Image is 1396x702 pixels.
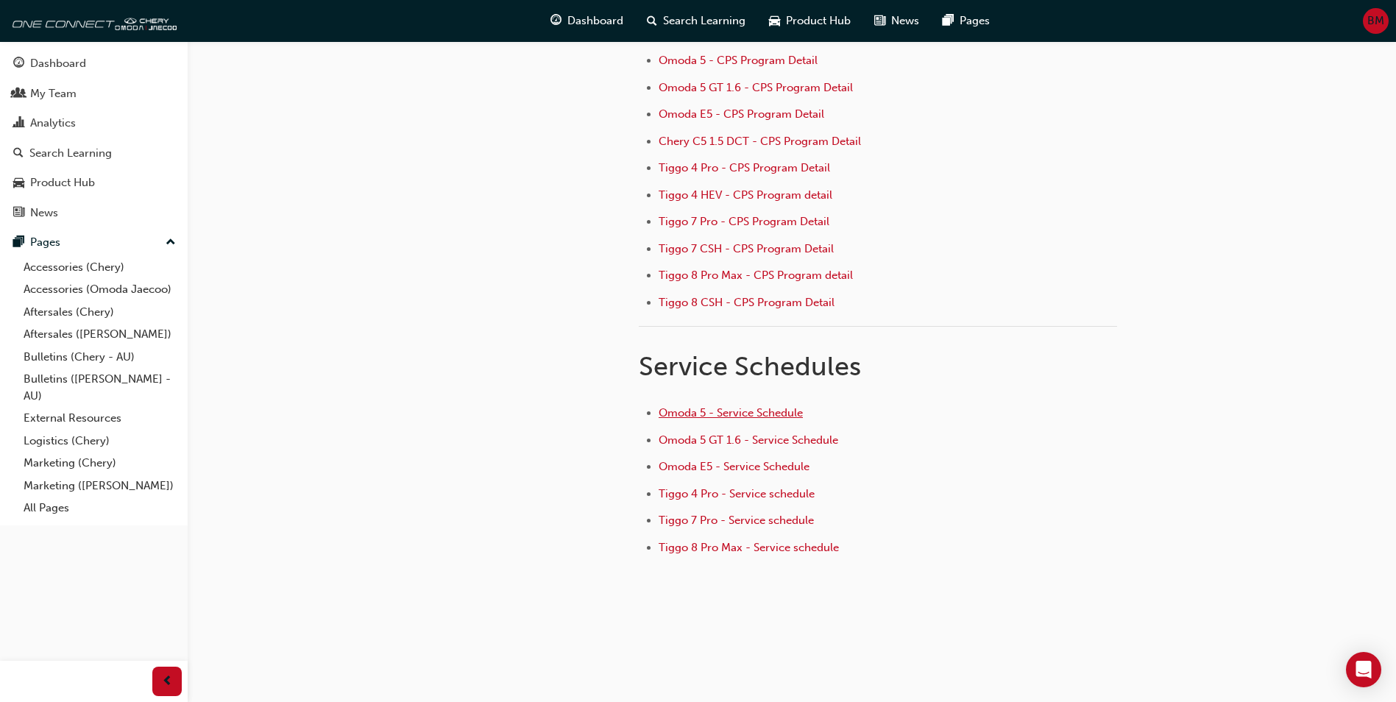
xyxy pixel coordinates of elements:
span: search-icon [647,12,657,30]
a: Aftersales (Chery) [18,301,182,324]
span: Product Hub [786,13,851,29]
span: news-icon [874,12,885,30]
span: up-icon [166,233,176,252]
a: search-iconSearch Learning [635,6,757,36]
a: Accessories (Chery) [18,256,182,279]
span: guage-icon [550,12,561,30]
a: Tiggo 8 Pro Max - CPS Program detail [659,269,853,282]
a: car-iconProduct Hub [757,6,862,36]
a: Omoda E5 - CPS Program Detail [659,107,824,121]
button: Pages [6,229,182,256]
a: Chery C5 1.5 DCT - CPS Program Detail [659,135,861,148]
a: Tiggo 7 CSH - CPS Program Detail [659,242,834,255]
div: Dashboard [30,55,86,72]
span: pages-icon [13,236,24,249]
a: Omoda 5 - Service Schedule [659,406,803,419]
a: Marketing (Chery) [18,452,182,475]
span: search-icon [13,147,24,160]
button: DashboardMy TeamAnalyticsSearch LearningProduct HubNews [6,47,182,229]
a: Analytics [6,110,182,137]
div: My Team [30,85,77,102]
button: BM [1363,8,1389,34]
div: Pages [30,234,60,251]
span: BM [1367,13,1384,29]
a: news-iconNews [862,6,931,36]
a: Tiggo 4 Pro - CPS Program Detail [659,161,830,174]
span: news-icon [13,207,24,220]
a: Tiggo 8 Pro Max - Service schedule [659,541,839,554]
a: Tiggo 4 Pro - Service schedule [659,487,815,500]
span: chart-icon [13,117,24,130]
a: Logistics (Chery) [18,430,182,453]
a: Omoda 5 - CPS Program Detail [659,54,818,67]
a: Tiggo 4 HEV - CPS Program detail [659,188,832,202]
div: Search Learning [29,145,112,162]
span: News [891,13,919,29]
a: Product Hub [6,169,182,196]
a: guage-iconDashboard [539,6,635,36]
a: pages-iconPages [931,6,1002,36]
a: External Resources [18,407,182,430]
a: Tiggo 7 Pro - Service schedule [659,514,814,527]
span: guage-icon [13,57,24,71]
div: Analytics [30,115,76,132]
img: oneconnect [7,6,177,35]
a: Tiggo 7 Pro - CPS Program Detail [659,215,829,228]
a: Omoda 5 GT 1.6 - Service Schedule [659,433,838,447]
span: prev-icon [162,673,173,691]
a: Accessories (Omoda Jaecoo) [18,278,182,301]
span: people-icon [13,88,24,101]
span: car-icon [769,12,780,30]
a: Dashboard [6,50,182,77]
a: Search Learning [6,140,182,167]
span: Pages [960,13,990,29]
span: Search Learning [663,13,745,29]
span: pages-icon [943,12,954,30]
a: Tiggo 8 CSH - CPS Program Detail [659,296,835,309]
a: Bulletins (Chery - AU) [18,346,182,369]
a: Bulletins ([PERSON_NAME] - AU) [18,368,182,407]
a: Omoda 5 GT 1.6 - CPS Program Detail [659,81,853,94]
a: All Pages [18,497,182,520]
div: Open Intercom Messenger [1346,652,1381,687]
span: Dashboard [567,13,623,29]
a: Marketing ([PERSON_NAME]) [18,475,182,497]
span: Service Schedules [639,350,861,382]
a: Aftersales ([PERSON_NAME]) [18,323,182,346]
a: News [6,199,182,227]
div: News [30,205,58,221]
div: Product Hub [30,174,95,191]
span: car-icon [13,177,24,190]
a: My Team [6,80,182,107]
a: Omoda E5 - Service Schedule [659,460,809,473]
